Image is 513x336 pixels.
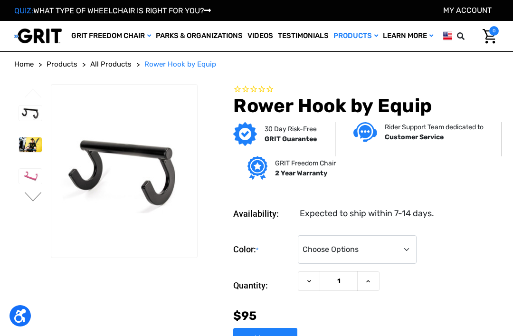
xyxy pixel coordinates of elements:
span: Rower Hook by Equip [144,60,216,68]
span: QUIZ: [14,6,33,15]
a: QUIZ:WHAT TYPE OF WHEELCHAIR IS RIGHT FOR YOU? [14,6,211,15]
dt: Availability: [233,207,293,220]
a: Learn More [380,21,436,51]
nav: Breadcrumb [14,59,499,70]
button: Go to slide 2 of 2 [23,88,43,100]
strong: 2 Year Warranty [275,169,327,177]
img: Rower Hook by Equip [19,137,42,153]
a: Testimonials [275,21,331,51]
img: GRIT All-Terrain Wheelchair and Mobility Equipment [14,28,62,44]
label: Quantity: [233,271,293,300]
span: Rated 0.0 out of 5 stars 0 reviews [233,84,499,95]
a: GRIT Freedom Chair [69,21,153,51]
input: Search [471,26,475,46]
p: GRIT Freedom Chair [275,158,336,168]
a: Parks & Organizations [153,21,245,51]
span: $95 [233,309,256,323]
span: 0 [489,26,499,36]
img: Rower Hook by Equip [51,123,197,220]
img: us.png [443,30,452,42]
img: Rower Hook by Equip [19,106,42,121]
img: Customer service [353,122,377,142]
dd: Expected to ship within 7-14 days. [300,207,434,220]
a: Rower Hook by Equip [144,59,216,70]
p: Rider Support Team dedicated to [385,122,484,132]
strong: GRIT Guarantee [265,135,317,143]
button: Go to slide 2 of 2 [23,192,43,203]
img: Grit freedom [247,156,267,180]
label: Color: [233,235,293,264]
a: Products [331,21,380,51]
span: Home [14,60,34,68]
strong: Customer Service [385,133,444,141]
img: GRIT Guarantee [233,122,257,146]
a: Cart with 0 items [475,26,499,46]
a: Home [14,59,34,70]
a: All Products [90,59,132,70]
img: Rower Hook by Equip [19,169,42,184]
iframe: Tidio Chat [383,275,509,319]
span: Products [47,60,77,68]
h1: Rower Hook by Equip [233,95,499,117]
span: All Products [90,60,132,68]
a: Products [47,59,77,70]
a: Videos [245,21,275,51]
img: Cart [483,29,496,44]
a: Account [443,6,492,15]
p: 30 Day Risk-Free [265,124,317,134]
